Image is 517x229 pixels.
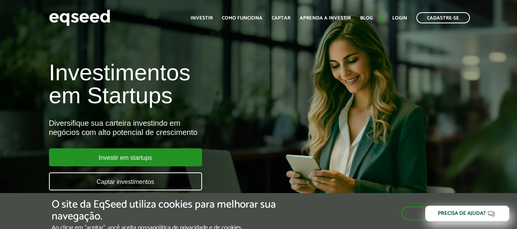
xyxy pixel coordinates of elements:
[49,172,202,190] a: Captar investimentos
[401,206,465,220] button: Aceitar
[272,16,290,21] a: Captar
[49,119,296,137] div: Diversifique sua carteira investindo em negócios com alto potencial de crescimento
[416,12,470,23] a: Cadastre-se
[49,61,296,107] h1: Investimentos em Startups
[222,16,263,21] a: Como funciona
[300,16,351,21] a: Aprenda a investir
[392,16,407,21] a: Login
[49,8,110,28] img: EqSeed
[52,199,300,223] h5: O site da EqSeed utiliza cookies para melhorar sua navegação.
[49,148,202,166] a: Investir em startups
[360,16,373,21] a: Blog
[191,16,213,21] a: Investir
